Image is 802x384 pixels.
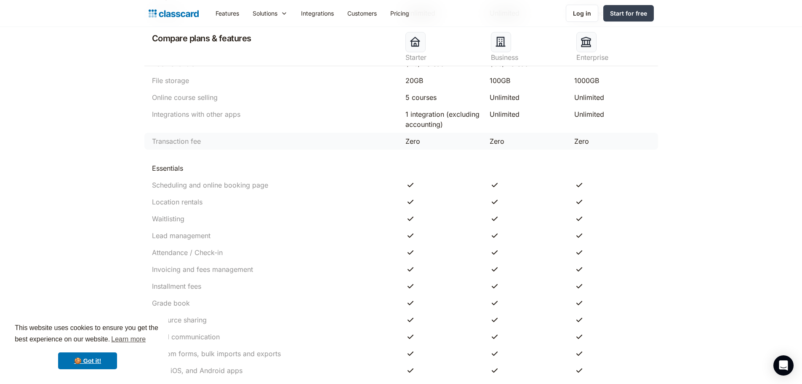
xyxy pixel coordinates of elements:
div: Transaction fee [152,136,201,146]
div: Installment fees [152,281,201,291]
div: File storage [152,75,189,86]
a: home [149,8,199,19]
div: Invoicing and fees management [152,264,253,274]
div: 1 integration (excluding accounting) [405,109,482,129]
div: Unlimited [574,109,650,119]
div: Web, iOS, and Android apps [152,365,242,376]
div: Attendance / Check-in [152,247,223,258]
div: 20GB [405,75,482,86]
div: 100GB [490,75,566,86]
div: Solutions [246,4,294,23]
div: Open Intercom Messenger [773,355,794,376]
div: 1000GB [574,75,650,86]
a: Features [209,4,246,23]
div: Business [491,52,568,62]
div: cookieconsent [7,315,168,377]
div: Grade book [152,298,190,308]
div: Scheduling and online booking page [152,180,268,190]
a: Log in [566,5,598,22]
div: Solutions [253,9,277,18]
a: Pricing [384,4,416,23]
div: Location rentals [152,197,202,207]
div: Unlimited [490,109,566,119]
div: Unlimited [574,92,650,102]
div: Integrations with other apps [152,109,240,119]
a: Customers [341,4,384,23]
div: Enterprise [576,52,653,62]
a: Start for free [603,5,654,21]
div: Waitlisting [152,214,184,224]
div: Unlimited [490,92,566,102]
div: Online course selling [152,92,218,102]
a: dismiss cookie message [58,352,117,369]
span: This website uses cookies to ensure you get the best experience on our website. [15,323,160,346]
div: Essentials [152,163,183,173]
div: Resource sharing [152,315,207,325]
div: Zero [574,136,650,146]
div: Custom forms, bulk imports and exports [152,349,281,359]
h2: Compare plans & features [149,32,251,45]
div: Log in [573,9,591,18]
a: learn more about cookies [110,333,147,346]
div: Lead management [152,231,210,241]
div: Zero [405,136,482,146]
div: Zero [490,136,566,146]
div: Start for free [610,9,647,18]
div: Email communication [152,332,220,342]
a: Integrations [294,4,341,23]
div: 5 courses [405,92,482,102]
div: Starter [405,52,482,62]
